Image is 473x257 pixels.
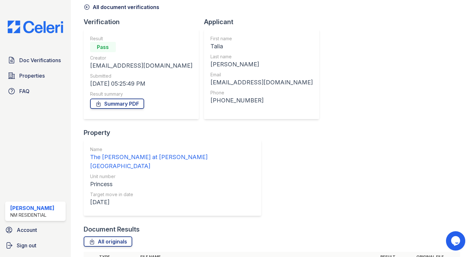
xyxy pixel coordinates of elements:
div: Princess [90,180,255,189]
span: FAQ [19,87,30,95]
a: Properties [5,69,66,82]
div: [PHONE_NUMBER] [210,96,313,105]
a: Doc Verifications [5,54,66,67]
div: Result [90,35,192,42]
div: Name [90,146,255,153]
div: Last name [210,53,313,60]
div: Document Results [84,225,140,234]
span: Doc Verifications [19,56,61,64]
a: Sign out [3,239,68,252]
div: Submitted [90,73,192,79]
a: Summary PDF [90,99,144,109]
div: Pass [90,42,116,52]
div: Property [84,128,266,137]
div: Talia [210,42,313,51]
div: [PERSON_NAME] [10,204,54,212]
div: Email [210,71,313,78]
div: [DATE] [90,198,255,207]
div: Phone [210,90,313,96]
div: Unit number [90,173,255,180]
div: Applicant [204,17,324,26]
div: The [PERSON_NAME] at [PERSON_NAME][GEOGRAPHIC_DATA] [90,153,255,171]
a: All originals [84,236,132,247]
div: [PERSON_NAME] [210,60,313,69]
span: Account [17,226,37,234]
div: [EMAIL_ADDRESS][DOMAIN_NAME] [210,78,313,87]
div: First name [210,35,313,42]
img: CE_Logo_Blue-a8612792a0a2168367f1c8372b55b34899dd931a85d93a1a3d3e32e68fde9ad4.png [3,21,68,33]
a: FAQ [5,85,66,98]
iframe: chat widget [446,231,467,251]
a: All document verifications [84,3,159,11]
div: Verification [84,17,204,26]
a: Account [3,224,68,236]
div: Result summary [90,91,192,97]
div: [DATE] 05:25:49 PM [90,79,192,88]
span: Sign out [17,242,36,249]
div: Creator [90,55,192,61]
span: Properties [19,72,45,80]
a: Name The [PERSON_NAME] at [PERSON_NAME][GEOGRAPHIC_DATA] [90,146,255,171]
div: [EMAIL_ADDRESS][DOMAIN_NAME] [90,61,192,70]
div: Target move in date [90,191,255,198]
div: NM Residential [10,212,54,218]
